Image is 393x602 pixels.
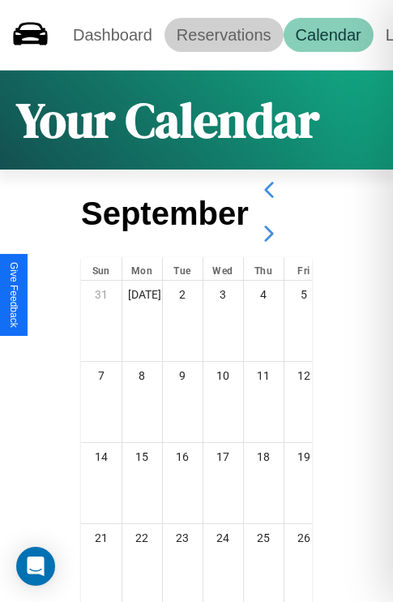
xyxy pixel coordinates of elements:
div: 18 [244,443,284,471]
div: 21 [81,524,122,552]
div: 31 [81,281,122,308]
div: 12 [284,362,324,389]
div: 17 [203,443,243,471]
div: 16 [163,443,203,471]
div: Sun [81,257,122,280]
a: Reservations [164,18,284,52]
div: 5 [284,281,324,308]
div: 24 [203,524,243,552]
div: 9 [163,362,203,389]
div: 26 [284,524,324,552]
div: Fri [284,257,324,280]
div: 15 [122,443,162,471]
div: Open Intercom Messenger [16,547,55,586]
div: 4 [244,281,284,308]
div: 23 [163,524,203,552]
div: 19 [284,443,324,471]
div: Wed [203,257,243,280]
h1: Your Calendar [16,87,319,153]
a: Calendar [284,18,374,52]
div: 2 [163,281,203,308]
div: Give Feedback [8,262,19,328]
div: 3 [203,281,243,308]
h2: September [81,196,249,232]
div: 10 [203,362,243,389]
div: 8 [122,362,162,389]
div: 7 [81,362,122,389]
div: [DATE] [122,281,162,308]
a: Dashboard [61,18,164,52]
div: Mon [122,257,162,280]
div: Tue [163,257,203,280]
div: 22 [122,524,162,552]
div: 14 [81,443,122,471]
div: 11 [244,362,284,389]
div: Thu [244,257,284,280]
div: 25 [244,524,284,552]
